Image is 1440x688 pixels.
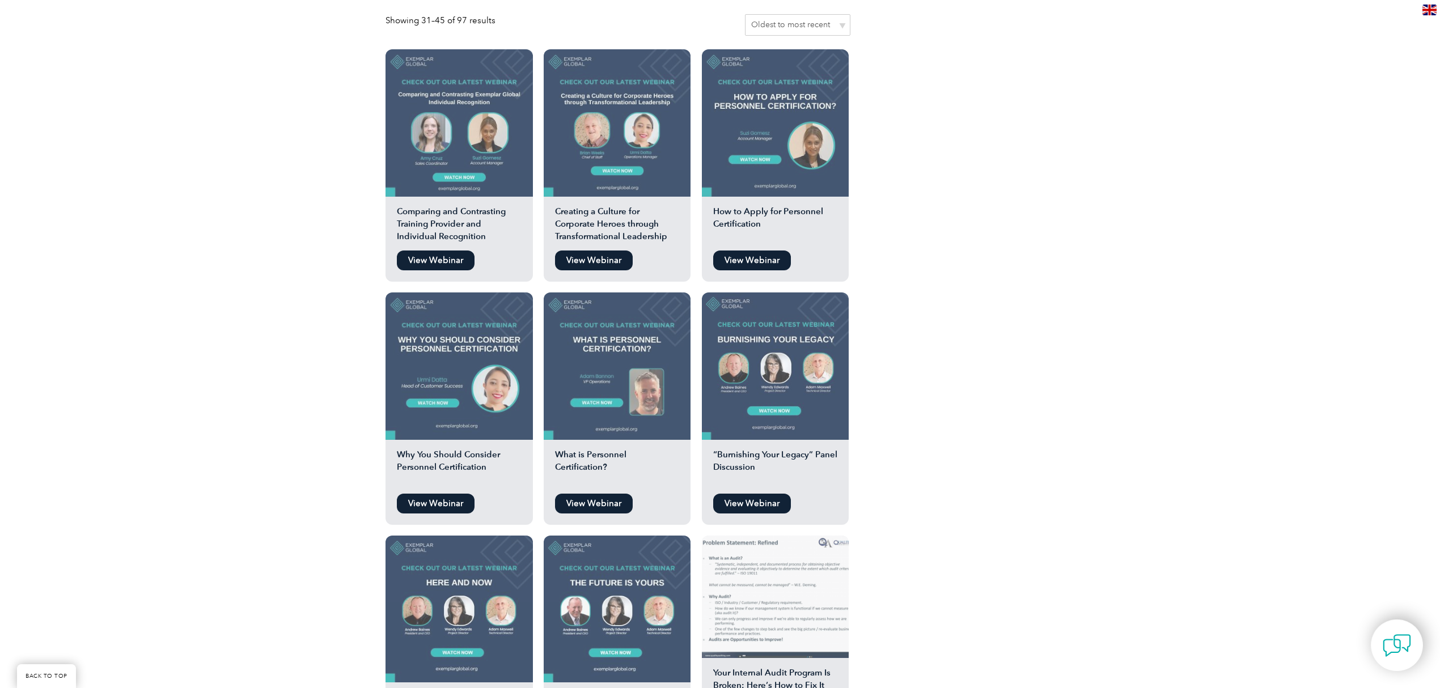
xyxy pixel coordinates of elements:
img: en [1422,5,1437,15]
a: BACK TO TOP [17,664,76,688]
a: View Webinar [555,494,633,513]
img: WEBINAR SEPTEMBER [702,292,849,440]
img: What is Personnel Certification? [544,292,691,440]
a: “Burnishing Your Legacy” Panel Discussion [702,292,849,488]
img: contact-chat.png [1383,631,1411,660]
h2: “Burnishing Your Legacy” Panel Discussion [702,448,849,488]
img: webinar [702,49,849,197]
a: Comparing and Contrasting Training Provider and Individual Recognition [386,49,533,245]
h2: Comparing and Contrasting Training Provider and Individual Recognition [386,205,533,245]
a: View Webinar [713,494,791,513]
h2: Why You Should Consider Personnel Certification [386,448,533,488]
h2: What is Personnel Certification? [544,448,691,488]
a: How to Apply for Personnel Certification [702,49,849,245]
h2: How to Apply for Personnel Certification [702,205,849,245]
p: Showing 31–45 of 97 results [386,14,495,27]
a: View Webinar [555,250,633,270]
a: View Webinar [397,494,475,513]
a: Why You Should Consider Personnel Certification [386,292,533,488]
a: View Webinar [713,250,791,270]
a: Creating a Culture for Corporate Heroes through Transformational Leadership [544,49,691,245]
img: here and now [386,536,533,683]
img: Your Internal Audit Program Is Broken: Here's How to Fix It [702,536,849,658]
img: urmi [386,292,533,440]
select: Shop order [745,14,850,36]
a: What is Personnel Certification? [544,292,691,488]
img: certifications [386,49,533,197]
img: Creating a Culture for Corporate Heroes through Transformational Leadership [544,49,691,197]
h2: Creating a Culture for Corporate Heroes through Transformational Leadership [544,205,691,245]
img: "The Future Is Yours" Panel Discussion [544,536,691,683]
a: View Webinar [397,250,475,270]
